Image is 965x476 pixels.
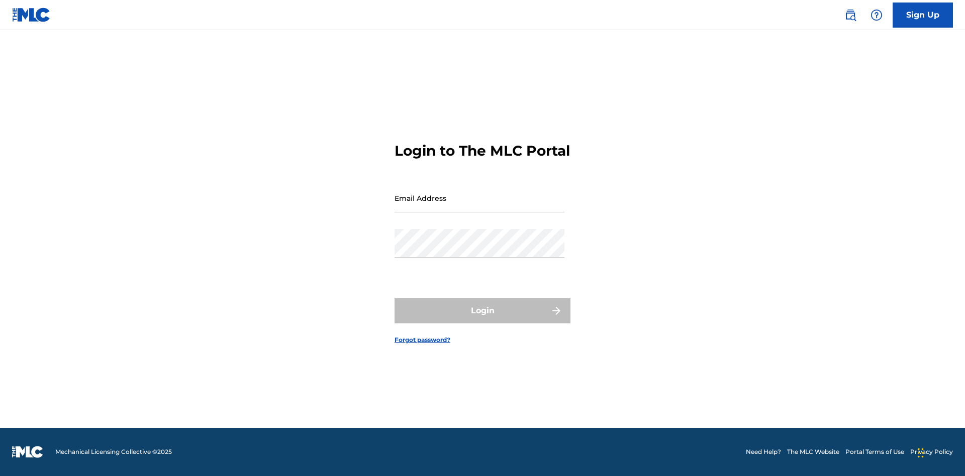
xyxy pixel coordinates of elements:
div: Help [866,5,887,25]
img: help [871,9,883,21]
a: Forgot password? [395,335,450,344]
a: Portal Terms of Use [845,447,904,456]
iframe: Chat Widget [915,428,965,476]
img: search [844,9,856,21]
img: MLC Logo [12,8,51,22]
a: The MLC Website [787,447,839,456]
a: Public Search [840,5,860,25]
div: Drag [918,438,924,468]
a: Sign Up [893,3,953,28]
a: Privacy Policy [910,447,953,456]
img: logo [12,446,43,458]
span: Mechanical Licensing Collective © 2025 [55,447,172,456]
h3: Login to The MLC Portal [395,142,570,160]
a: Need Help? [746,447,781,456]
